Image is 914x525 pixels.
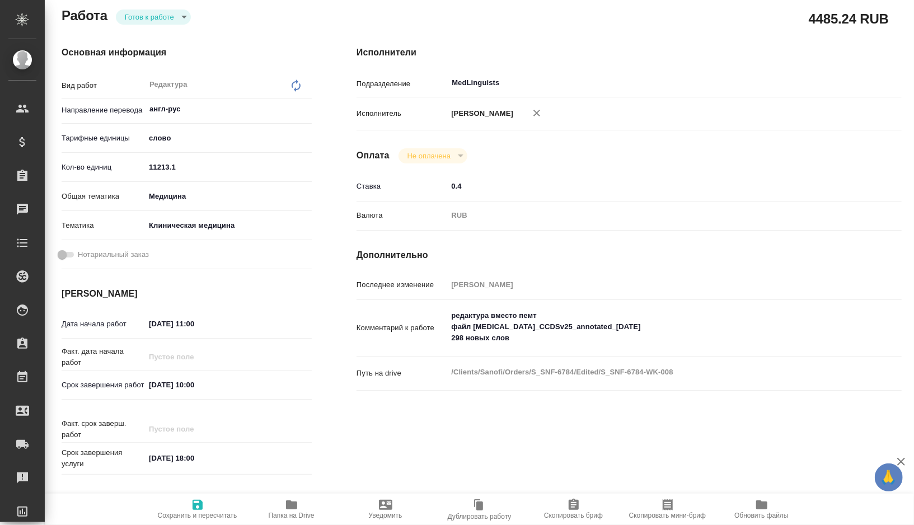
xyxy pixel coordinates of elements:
span: Скопировать бриф [544,512,603,519]
input: ✎ Введи что-нибудь [447,178,856,194]
p: Ставка [357,181,447,192]
input: ✎ Введи что-нибудь [145,377,243,393]
p: Кол-во единиц [62,162,145,173]
button: Удалить исполнителя [524,101,549,125]
button: Open [850,82,852,84]
button: Сохранить и пересчитать [151,494,245,525]
p: [PERSON_NAME] [447,108,513,119]
button: Папка на Drive [245,494,339,525]
span: Обновить файлы [734,512,789,519]
button: Обновить файлы [715,494,809,525]
input: ✎ Введи что-нибудь [145,159,312,175]
p: Тарифные единицы [62,133,145,144]
h4: [PERSON_NAME] [62,287,312,301]
div: Клиническая медицина [145,216,312,235]
p: Срок завершения услуги [62,447,145,470]
button: Не оплачена [404,151,454,161]
input: Пустое поле [145,349,243,365]
div: слово [145,129,312,148]
span: 🙏 [879,466,898,489]
p: Комментарий к работе [357,322,447,334]
input: ✎ Введи что-нибудь [145,316,243,332]
p: Подразделение [357,78,447,90]
span: Скопировать мини-бриф [629,512,706,519]
h4: Исполнители [357,46,902,59]
h4: Оплата [357,149,390,162]
textarea: редактура вместо пемт файл [MEDICAL_DATA]_CCDSv25_annotated_[DATE] 298 новых слов [447,306,856,348]
p: Путь на drive [357,368,447,379]
span: Дублировать работу [448,513,512,521]
p: Факт. дата начала работ [62,346,145,368]
span: Сохранить и пересчитать [158,512,237,519]
button: Скопировать бриф [527,494,621,525]
p: Срок завершения работ [62,379,145,391]
h2: 4485.24 RUB [809,9,889,28]
p: Валюта [357,210,447,221]
input: Пустое поле [145,421,243,437]
span: Нотариальный заказ [78,249,149,260]
input: Пустое поле [447,276,856,293]
h2: Работа [62,4,107,25]
div: Медицина [145,187,312,206]
p: Общая тематика [62,191,145,202]
div: Готов к работе [116,10,191,25]
h4: Дополнительно [357,249,902,262]
span: Папка на Drive [269,512,315,519]
input: ✎ Введи что-нибудь [145,450,243,466]
button: Готов к работе [121,12,177,22]
p: Факт. срок заверш. работ [62,418,145,440]
p: Дата начала работ [62,318,145,330]
p: Вид работ [62,80,145,91]
div: Готов к работе [399,148,467,163]
button: Уведомить [339,494,433,525]
p: Последнее изменение [357,279,447,290]
button: Скопировать мини-бриф [621,494,715,525]
button: Open [306,108,308,110]
p: Исполнитель [357,108,447,119]
span: Уведомить [369,512,402,519]
p: Тематика [62,220,145,231]
div: RUB [447,206,856,225]
button: Дублировать работу [433,494,527,525]
button: 🙏 [875,463,903,491]
h4: Основная информация [62,46,312,59]
textarea: /Clients/Sanofi/Orders/S_SNF-6784/Edited/S_SNF-6784-WK-008 [447,363,856,382]
p: Направление перевода [62,105,145,116]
